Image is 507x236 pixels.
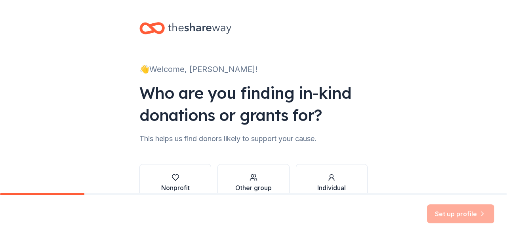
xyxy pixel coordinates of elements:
[139,63,368,76] div: 👋 Welcome, [PERSON_NAME]!
[161,183,190,193] div: Nonprofit
[296,164,368,202] button: Individual
[217,164,289,202] button: Other group
[139,164,211,202] button: Nonprofit
[317,183,346,193] div: Individual
[139,82,368,126] div: Who are you finding in-kind donations or grants for?
[235,183,272,193] div: Other group
[139,132,368,145] div: This helps us find donors likely to support your cause.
